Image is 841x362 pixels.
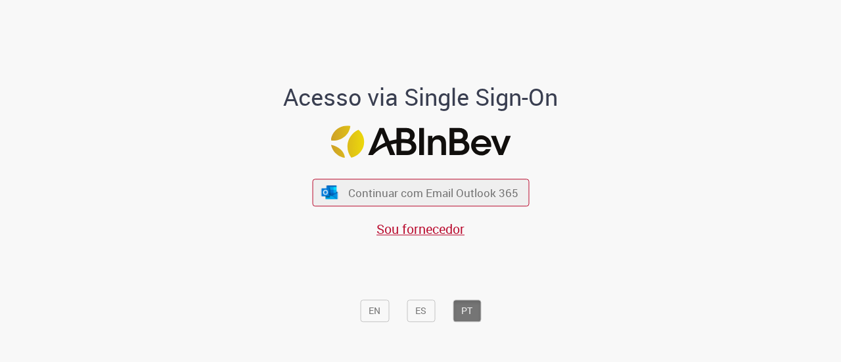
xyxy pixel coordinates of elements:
h1: Acesso via Single Sign-On [239,84,603,110]
a: Sou fornecedor [376,220,465,238]
img: ícone Azure/Microsoft 360 [321,185,339,199]
button: ícone Azure/Microsoft 360 Continuar com Email Outlook 365 [312,179,529,206]
button: PT [453,300,481,322]
button: ES [407,300,435,322]
img: Logo ABInBev [330,125,511,158]
span: Continuar com Email Outlook 365 [348,185,518,200]
button: EN [360,300,389,322]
